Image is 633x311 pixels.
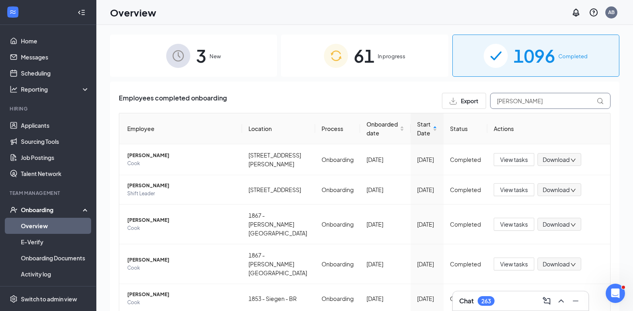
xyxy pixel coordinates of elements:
[481,298,491,305] div: 263
[10,85,18,93] svg: Analysis
[210,52,221,60] span: New
[513,42,555,70] span: 1096
[490,93,611,109] input: Search by Name, Job Posting, or Process
[242,244,315,284] td: 1867 - [PERSON_NAME][GEOGRAPHIC_DATA]
[315,244,360,284] td: Onboarding
[500,185,528,194] span: View tasks
[127,299,236,307] span: Cook
[378,52,405,60] span: In progress
[450,294,481,303] div: Completed
[21,295,77,303] div: Switch to admin view
[417,185,437,194] div: [DATE]
[500,260,528,268] span: View tasks
[21,133,90,149] a: Sourcing Tools
[242,113,315,144] th: Location
[10,295,18,303] svg: Settings
[77,8,85,16] svg: Collapse
[442,93,486,109] button: Export
[10,190,88,196] div: Team Management
[494,258,534,270] button: View tasks
[127,216,236,224] span: [PERSON_NAME]
[558,52,588,60] span: Completed
[21,282,90,298] a: Team
[461,98,478,104] span: Export
[21,49,90,65] a: Messages
[119,93,227,109] span: Employees completed onboarding
[570,262,576,268] span: down
[366,155,404,164] div: [DATE]
[21,65,90,81] a: Scheduling
[589,8,598,17] svg: QuestionInfo
[542,296,552,306] svg: ComposeMessage
[540,295,553,307] button: ComposeMessage
[417,120,431,137] span: Start Date
[366,294,404,303] div: [DATE]
[487,113,610,144] th: Actions
[127,291,236,299] span: [PERSON_NAME]
[417,294,437,303] div: [DATE]
[606,284,625,303] iframe: Intercom live chat
[196,42,206,70] span: 3
[127,264,236,272] span: Cook
[500,155,528,164] span: View tasks
[21,166,90,182] a: Talent Network
[494,183,534,196] button: View tasks
[21,85,90,93] div: Reporting
[555,295,568,307] button: ChevronUp
[450,220,481,229] div: Completed
[450,260,481,268] div: Completed
[315,205,360,244] td: Onboarding
[127,182,236,190] span: [PERSON_NAME]
[110,6,156,19] h1: Overview
[543,220,570,229] span: Download
[9,8,17,16] svg: WorkstreamLogo
[570,158,576,163] span: down
[570,188,576,193] span: down
[10,206,18,214] svg: UserCheck
[571,296,580,306] svg: Minimize
[494,218,534,231] button: View tasks
[354,42,375,70] span: 61
[315,113,360,144] th: Process
[417,260,437,268] div: [DATE]
[127,190,236,198] span: Shift Leader
[119,113,242,144] th: Employee
[494,153,534,166] button: View tasks
[242,205,315,244] td: 1867 - [PERSON_NAME][GEOGRAPHIC_DATA]
[242,144,315,175] td: [STREET_ADDRESS][PERSON_NAME]
[242,175,315,205] td: [STREET_ADDRESS]
[21,266,90,282] a: Activity log
[417,220,437,229] div: [DATE]
[21,206,83,214] div: Onboarding
[543,260,570,268] span: Download
[366,260,404,268] div: [DATE]
[127,256,236,264] span: [PERSON_NAME]
[570,222,576,228] span: down
[21,149,90,166] a: Job Postings
[21,218,90,234] a: Overview
[21,234,90,250] a: E-Verify
[315,144,360,175] td: Onboarding
[500,220,528,229] span: View tasks
[127,151,236,160] span: [PERSON_NAME]
[127,224,236,232] span: Cook
[543,186,570,194] span: Download
[450,155,481,164] div: Completed
[360,113,411,144] th: Onboarded date
[569,295,582,307] button: Minimize
[571,8,581,17] svg: Notifications
[608,9,615,16] div: AB
[444,113,487,144] th: Status
[543,155,570,164] span: Download
[315,175,360,205] td: Onboarding
[21,33,90,49] a: Home
[459,297,474,305] h3: Chat
[10,105,88,112] div: Hiring
[450,185,481,194] div: Completed
[21,117,90,133] a: Applicants
[556,296,566,306] svg: ChevronUp
[417,155,437,164] div: [DATE]
[21,250,90,266] a: Onboarding Documents
[366,185,404,194] div: [DATE]
[366,220,404,229] div: [DATE]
